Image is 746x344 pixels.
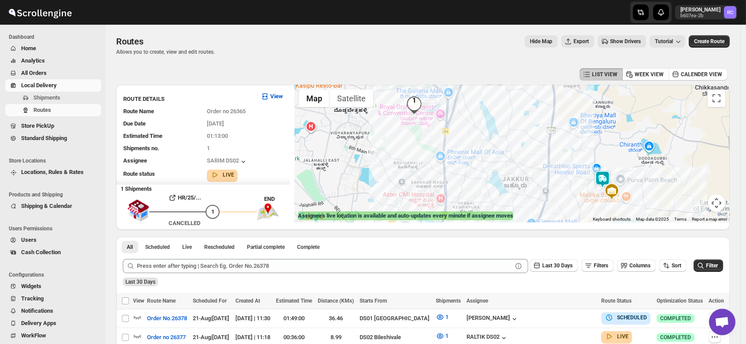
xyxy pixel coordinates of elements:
[207,157,248,166] div: SARIM DS02
[330,89,373,107] button: Show satellite imagery
[318,333,354,342] div: 8.99
[659,259,687,272] button: Sort
[5,67,101,79] button: All Orders
[264,195,290,203] div: END
[430,310,454,324] button: 1
[169,219,200,228] div: CANCELLED
[708,89,725,107] button: Toggle fullscreen view
[21,70,47,76] span: All Orders
[594,263,608,269] span: Filters
[297,211,326,222] img: Google
[5,104,101,116] button: Routes
[593,216,631,222] button: Keyboard shortcuts
[116,181,152,192] b: 1 Shipments
[133,298,144,304] span: View
[708,194,725,212] button: Map camera controls
[21,332,46,339] span: WorkFlow
[123,145,159,152] span: Shipments no.
[193,334,230,340] span: 21-Aug | [DATE]
[5,280,101,292] button: Widgets
[581,259,614,272] button: Filters
[694,259,723,272] button: Filter
[21,57,45,64] span: Analytics
[21,237,37,243] span: Users
[605,332,628,341] button: LIVE
[672,263,681,269] span: Sort
[727,10,733,15] text: RC
[193,315,230,322] span: 21-Aug | [DATE]
[660,334,691,341] span: COMPLETED
[207,120,224,127] span: [DATE]
[5,92,101,104] button: Shipments
[7,1,73,23] img: ScrollEngine
[235,298,260,304] span: Created At
[9,271,101,278] span: Configurations
[669,68,728,81] button: CALENDER VIEW
[149,191,220,205] button: HR/25/...
[235,314,271,323] div: [DATE] | 11:30
[5,166,101,178] button: Locations, Rules & Rates
[5,305,101,317] button: Notifications
[724,6,736,18] span: Rahul Chopra
[207,145,210,152] span: 1
[360,333,430,342] div: DS02 Bileshivale
[147,333,186,342] span: Order no 26377
[116,36,143,47] span: Routes
[207,133,228,139] span: 01:13:00
[318,314,354,323] div: 36.46
[125,279,155,285] span: Last 30 Days
[182,244,192,251] span: Live
[692,217,727,222] a: Report a map error
[5,292,101,305] button: Tracking
[21,307,53,314] span: Notifications
[9,225,101,232] span: Users Permissions
[142,311,192,326] button: Order No.26378
[255,89,288,104] button: View
[360,314,430,323] div: DS01 [GEOGRAPHIC_DATA]
[21,320,56,326] span: Delivery Apps
[430,329,454,343] button: 1
[689,35,730,48] button: Create Route
[635,71,664,78] span: WEEK VIEW
[21,135,67,141] span: Standard Shipping
[299,89,330,107] button: Show street map
[436,298,461,304] span: Shipments
[33,107,51,113] span: Routes
[116,48,215,55] p: Allows you to create, view and edit routes.
[21,203,72,209] span: Shipping & Calendar
[123,133,162,139] span: Estimated Time
[445,314,448,320] span: 1
[270,93,283,100] b: View
[674,217,687,222] a: Terms (opens in new tab)
[605,313,647,322] button: SCHEDULED
[297,211,326,222] a: Open this area in Google Maps (opens a new window)
[318,298,354,304] span: Distance (KMs)
[542,263,573,269] span: Last 30 Days
[467,314,519,323] button: [PERSON_NAME]
[709,298,724,304] span: Action
[123,157,147,164] span: Assignee
[147,314,187,323] span: Order No.26378
[178,194,201,201] b: HR/25/...
[657,298,703,304] span: Optimization Status
[680,13,720,18] p: b607ea-2b
[5,234,101,246] button: Users
[204,244,235,251] span: Rescheduled
[530,38,552,45] span: Hide Map
[617,259,656,272] button: Columns
[127,244,133,251] span: All
[598,35,646,48] button: Show Drivers
[276,333,312,342] div: 00:36:00
[622,68,669,81] button: WEEK VIEW
[636,217,669,222] span: Map data ©2025
[193,298,227,304] span: Scheduled For
[650,35,685,48] button: Tutorial
[706,263,718,269] span: Filter
[617,333,628,340] b: LIVE
[5,200,101,212] button: Shipping & Calendar
[709,309,735,335] a: Open chat
[675,5,737,19] button: User menu
[5,55,101,67] button: Analytics
[21,122,54,129] span: Store PickUp
[297,244,320,251] span: Complete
